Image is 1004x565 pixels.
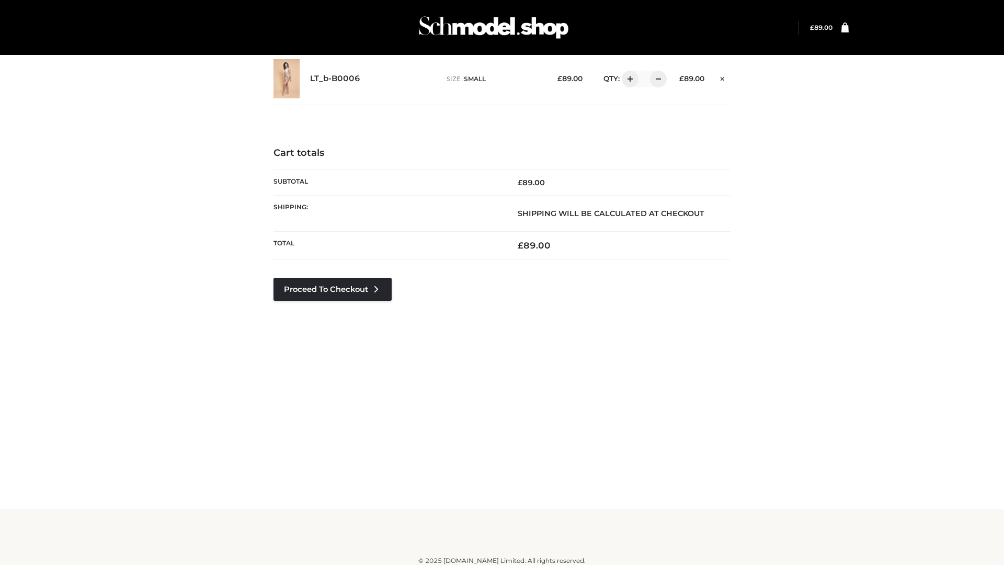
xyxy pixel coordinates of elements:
[593,71,663,87] div: QTY:
[810,24,814,31] span: £
[273,59,300,98] img: LT_b-B0006 - SMALL
[810,24,832,31] bdi: 89.00
[557,74,562,83] span: £
[273,169,502,195] th: Subtotal
[518,178,545,187] bdi: 89.00
[518,178,522,187] span: £
[415,7,572,48] img: Schmodel Admin 964
[464,75,486,83] span: SMALL
[557,74,583,83] bdi: 89.00
[679,74,704,83] bdi: 89.00
[715,71,731,84] a: Remove this item
[273,195,502,231] th: Shipping:
[447,74,541,84] p: size :
[518,209,704,218] strong: Shipping will be calculated at checkout
[518,240,523,251] span: £
[273,232,502,259] th: Total
[679,74,684,83] span: £
[518,240,551,251] bdi: 89.00
[310,74,360,84] a: LT_b-B0006
[810,24,832,31] a: £89.00
[273,278,392,301] a: Proceed to Checkout
[273,148,731,159] h4: Cart totals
